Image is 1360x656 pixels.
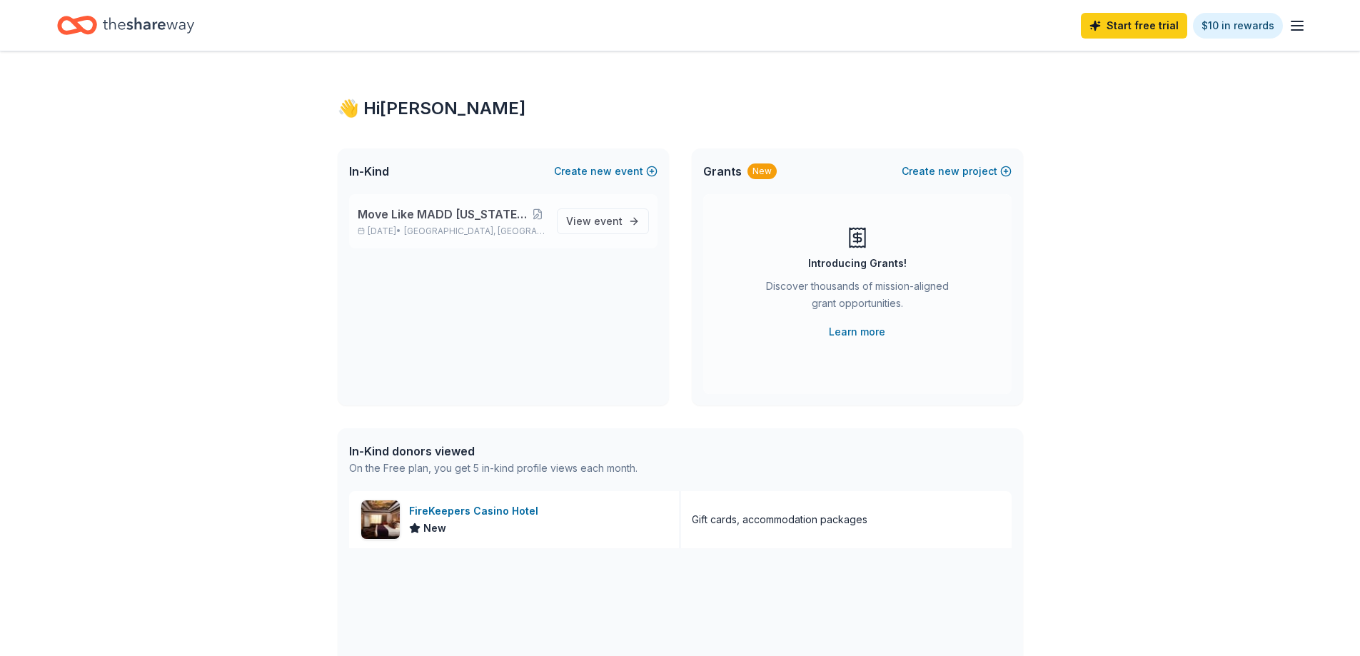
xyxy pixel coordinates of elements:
[1081,13,1187,39] a: Start free trial
[808,255,907,272] div: Introducing Grants!
[557,208,649,234] a: View event
[760,278,954,318] div: Discover thousands of mission-aligned grant opportunities.
[747,163,777,179] div: New
[423,520,446,537] span: New
[349,460,638,477] div: On the Free plan, you get 5 in-kind profile views each month.
[554,163,658,180] button: Createnewevent
[361,500,400,539] img: Image for FireKeepers Casino Hotel
[566,213,623,230] span: View
[938,163,959,180] span: new
[409,503,544,520] div: FireKeepers Casino Hotel
[349,443,638,460] div: In-Kind donors viewed
[829,323,885,340] a: Learn more
[692,511,867,528] div: Gift cards, accommodation packages
[902,163,1012,180] button: Createnewproject
[594,215,623,227] span: event
[404,226,545,237] span: [GEOGRAPHIC_DATA], [GEOGRAPHIC_DATA]
[338,97,1023,120] div: 👋 Hi [PERSON_NAME]
[590,163,612,180] span: new
[57,9,194,42] a: Home
[703,163,742,180] span: Grants
[358,206,530,223] span: Move Like MADD [US_STATE]: [GEOGRAPHIC_DATA] 2025
[349,163,389,180] span: In-Kind
[358,226,545,237] p: [DATE] •
[1193,13,1283,39] a: $10 in rewards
